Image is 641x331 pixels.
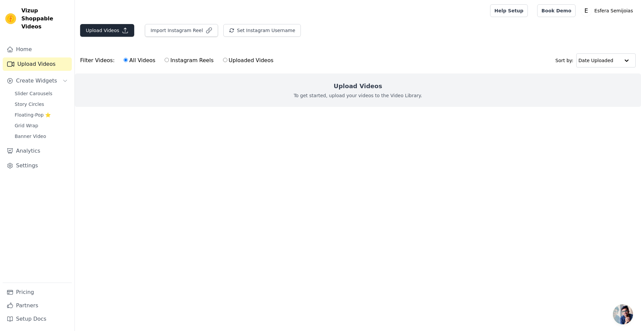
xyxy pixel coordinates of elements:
[581,5,636,17] button: E Esfera Semijoias
[15,133,46,140] span: Banner Video
[123,56,156,65] label: All Videos
[11,89,72,98] a: Slider Carousels
[556,53,636,67] div: Sort by:
[3,144,72,158] a: Analytics
[3,57,72,71] a: Upload Videos
[11,110,72,120] a: Floating-Pop ⭐
[11,100,72,109] a: Story Circles
[145,24,218,37] button: Import Instagram Reel
[294,92,422,99] p: To get started, upload your videos to the Video Library.
[223,56,274,65] label: Uploaded Videos
[15,101,44,108] span: Story Circles
[124,58,128,62] input: All Videos
[21,7,69,31] span: Vizup Shoppable Videos
[16,77,57,85] span: Create Widgets
[5,13,16,24] img: Vizup
[15,90,52,97] span: Slider Carousels
[334,81,382,91] h2: Upload Videos
[223,58,227,62] input: Uploaded Videos
[3,286,72,299] a: Pricing
[15,122,38,129] span: Grid Wrap
[3,159,72,172] a: Settings
[223,24,301,37] button: Set Instagram Username
[15,112,51,118] span: Floating-Pop ⭐
[11,121,72,130] a: Grid Wrap
[3,299,72,312] a: Partners
[164,56,214,65] label: Instagram Reels
[11,132,72,141] a: Banner Video
[537,4,576,17] a: Book Demo
[585,7,588,14] text: E
[80,53,277,68] div: Filter Videos:
[3,43,72,56] a: Home
[80,24,134,37] button: Upload Videos
[592,5,636,17] p: Esfera Semijoias
[3,74,72,88] button: Create Widgets
[490,4,528,17] a: Help Setup
[3,312,72,326] a: Setup Docs
[165,58,169,62] input: Instagram Reels
[613,304,633,324] div: Bate-papo aberto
